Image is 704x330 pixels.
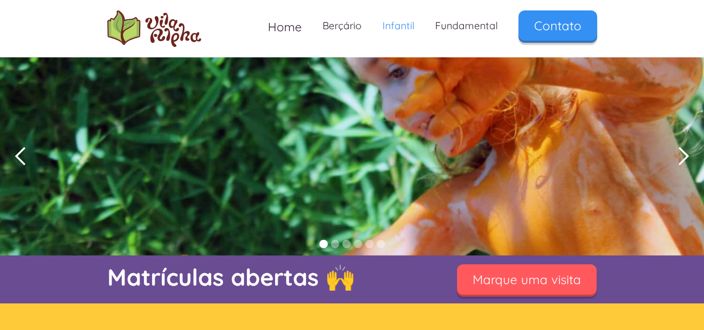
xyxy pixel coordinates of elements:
[312,10,372,41] a: Berçário
[107,261,430,294] p: Matrículas abertas 🙌
[425,10,508,41] a: Fundamental
[331,240,339,248] div: Show slide 2 of 6
[518,10,597,41] a: Contato
[365,240,374,248] div: Show slide 5 of 6
[107,10,201,47] img: logo Escola Vila Alpha
[354,240,362,248] div: Show slide 4 of 6
[457,264,597,295] a: Marque uma visita
[662,57,704,255] div: next slide
[342,240,351,248] div: Show slide 3 of 6
[268,19,302,34] span: Home
[107,10,201,47] a: home
[257,10,312,43] a: Home
[372,10,425,41] a: Infantil
[377,240,385,248] div: Show slide 6 of 6
[319,240,328,248] div: Show slide 1 of 6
